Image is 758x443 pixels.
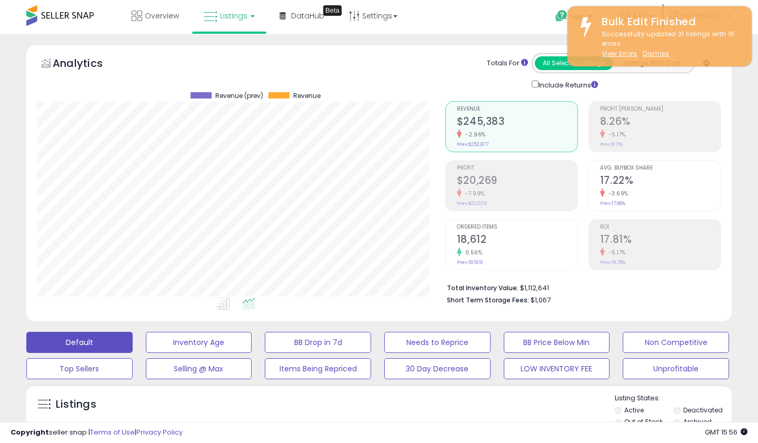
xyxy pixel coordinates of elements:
button: Items Being Repriced [265,358,371,379]
h2: $245,383 [457,115,577,130]
a: Help [547,2,603,34]
span: Profit [457,165,577,171]
div: Tooltip anchor [323,5,342,16]
span: Revenue (prev) [215,92,263,100]
span: 2025-09-8 15:56 GMT [705,427,747,437]
div: Successfully updated 21 listings with 16 errors. [594,29,744,59]
small: Prev: 18,508 [457,259,483,265]
div: seller snap | | [11,428,183,438]
span: Overview [145,11,179,21]
a: View Errors [602,49,637,58]
label: Deactivated [683,406,723,415]
button: BB Price Below Min [504,332,610,353]
a: Terms of Use [90,427,135,437]
small: Prev: $22,029 [457,200,487,206]
h2: 17.81% [600,233,721,248]
label: Active [624,406,644,415]
span: DataHub [291,11,324,21]
button: Top Sellers [26,358,133,379]
small: -5.17% [605,249,626,257]
b: Total Inventory Value: [447,283,518,292]
small: -3.69% [605,190,629,198]
h2: $20,269 [457,174,577,189]
span: Listings [220,11,247,21]
div: Totals For [487,58,528,68]
h2: 18,612 [457,233,577,248]
button: Default [26,332,133,353]
h2: 17.22% [600,174,721,189]
div: Include Returns [524,78,611,91]
button: Selling @ Max [146,358,252,379]
span: Revenue [293,92,321,100]
small: 0.56% [462,249,483,257]
i: Get Help [555,9,568,23]
small: Prev: 8.71% [600,141,623,147]
span: ROI [600,224,721,230]
h5: Analytics [53,56,123,73]
span: Profit [PERSON_NAME] [600,106,721,112]
button: BB Drop in 7d [265,332,371,353]
small: -5.17% [605,131,626,139]
button: Needs to Reprice [384,332,491,353]
a: Privacy Policy [136,427,183,437]
span: Revenue [457,106,577,112]
span: $1,067 [531,295,551,305]
div: Bulk Edit Finished [594,14,744,29]
button: LOW INVENTORY FEE [504,358,610,379]
button: 30 Day Decrease [384,358,491,379]
li: $1,112,641 [447,281,713,293]
label: Archived [683,417,712,426]
small: -7.99% [462,190,485,198]
button: Inventory Age [146,332,252,353]
button: All Selected Listings [535,56,613,70]
small: Prev: $252,877 [457,141,488,147]
small: -2.96% [462,131,486,139]
u: Dismiss [643,49,669,58]
p: Listing States: [615,393,732,403]
small: Prev: 17.88% [600,200,625,206]
strong: Copyright [11,427,49,437]
h5: Listings [56,397,96,412]
h2: 8.26% [600,115,721,130]
label: Out of Stock [624,417,663,426]
span: Ordered Items [457,224,577,230]
button: Unprofitable [623,358,729,379]
button: Non Competitive [623,332,729,353]
b: Short Term Storage Fees: [447,296,529,304]
span: Avg. Buybox Share [600,165,721,171]
small: Prev: 18.78% [600,259,625,265]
